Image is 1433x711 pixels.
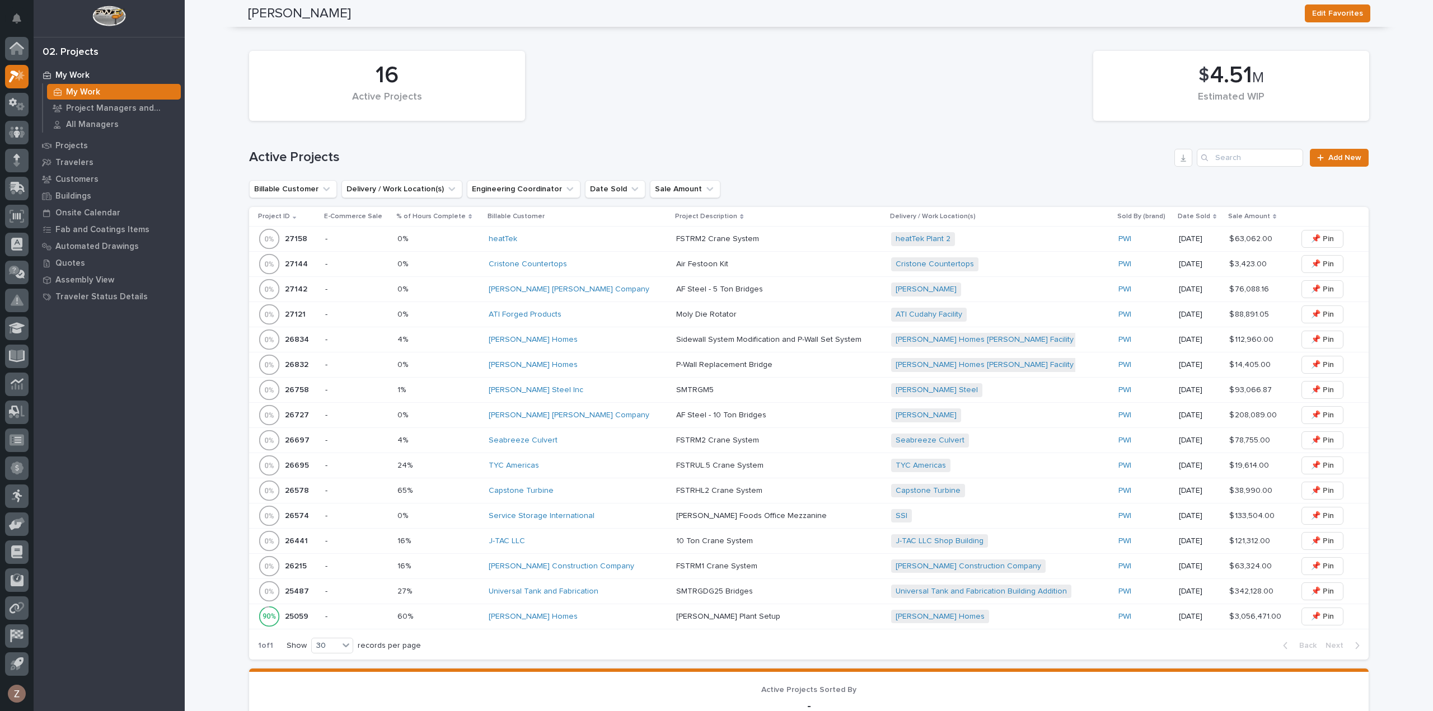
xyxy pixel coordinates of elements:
a: J-TAC LLC [489,536,525,546]
p: FSTRM2 Crane System [676,232,761,244]
a: Assembly View [34,271,185,288]
span: 📌 Pin [1311,308,1334,321]
span: 📌 Pin [1311,585,1334,598]
p: - [325,536,388,546]
a: Seabreeze Culvert [489,436,558,445]
a: Travelers [34,154,185,171]
span: 📌 Pin [1311,459,1334,472]
a: Traveler Status Details [34,288,185,305]
tr: 2714227142 -0%0% [PERSON_NAME] [PERSON_NAME] Company AF Steel - 5 Ton BridgesAF Steel - 5 Ton Bri... [249,277,1369,302]
a: [PERSON_NAME] [PERSON_NAME] Company [489,411,649,420]
img: Workspace Logo [92,6,125,26]
p: 26574 [285,509,311,521]
p: 0% [397,257,410,269]
button: 📌 Pin [1301,406,1343,424]
button: 📌 Pin [1301,582,1343,600]
p: Buildings [55,191,91,201]
a: Universal Tank and Fabrication [489,587,598,596]
a: PWI [1118,260,1131,269]
p: 26832 [285,358,311,370]
p: 27121 [285,308,308,319]
p: - [325,461,388,470]
span: 📌 Pin [1311,257,1334,271]
tr: 2657426574 -0%0% Service Storage International [PERSON_NAME] Foods Office Mezzanine[PERSON_NAME] ... [249,503,1369,529]
p: Show [287,641,307,651]
p: Project Description [675,210,737,223]
tr: 2683426834 -4%4% [PERSON_NAME] Homes Sidewall System Modification and P-Wall Set SystemSidewall S... [249,327,1369,352]
h2: [PERSON_NAME] [248,6,351,22]
span: 4.51 [1210,64,1252,87]
p: $ 19,614.00 [1229,459,1271,470]
p: [DATE] [1179,285,1220,294]
p: [DATE] [1179,385,1220,395]
p: $ 76,088.16 [1229,282,1271,294]
p: 26758 [285,383,311,395]
button: 📌 Pin [1301,608,1343,625]
p: [DATE] [1179,511,1220,521]
span: 📌 Pin [1311,282,1334,296]
button: 📌 Pin [1301,255,1343,273]
a: PWI [1118,612,1131,621]
button: Billable Customer [249,180,337,198]
tr: 2714427144 -0%0% Cristone Countertops Air Festoon KitAir Festoon Kit Cristone Countertops PWI [DA... [249,252,1369,277]
a: PWI [1118,461,1131,470]
a: PWI [1118,587,1131,596]
p: FSTRHL2 Crane System [676,484,765,496]
p: [PERSON_NAME] Foods Office Mezzanine [676,509,829,521]
p: $ 133,504.00 [1229,509,1277,521]
button: Date Sold [585,180,645,198]
p: [DATE] [1179,260,1220,269]
button: 📌 Pin [1301,507,1343,525]
span: 📌 Pin [1311,358,1334,371]
p: 10 Ton Crane System [676,534,755,546]
span: 📌 Pin [1311,559,1334,573]
button: 📌 Pin [1301,305,1343,323]
span: Active Projects Sorted By [761,686,856,694]
p: $ 342,128.00 [1229,585,1276,596]
button: Delivery / Work Location(s) [341,180,462,198]
button: Edit Favorites [1305,4,1370,22]
tr: 2669526695 -24%24% TYC Americas FSTRUL.5 Crane SystemFSTRUL.5 Crane System TYC Americas PWI [DATE... [249,453,1369,478]
p: 25487 [285,585,311,596]
p: Delivery / Work Location(s) [890,210,976,223]
a: PWI [1118,385,1131,395]
a: PWI [1118,536,1131,546]
span: M [1252,70,1264,85]
p: $ 63,324.00 [1229,559,1274,571]
span: $ [1198,65,1209,86]
a: [PERSON_NAME] Steel [896,385,978,395]
p: - [325,335,388,345]
a: [PERSON_NAME] Homes [896,612,985,621]
a: [PERSON_NAME] Construction Company [896,562,1041,571]
p: 60% [397,610,415,621]
a: [PERSON_NAME] Homes [PERSON_NAME] Facility [896,335,1074,345]
p: Customers [55,175,99,185]
tr: 2657826578 -65%65% Capstone Turbine FSTRHL2 Crane SystemFSTRHL2 Crane System Capstone Turbine PWI... [249,478,1369,503]
span: 📌 Pin [1311,610,1334,623]
p: Projects [55,141,88,151]
p: 65% [397,484,415,496]
p: My Work [66,87,100,97]
p: FSTRM1 Crane System [676,559,760,571]
p: - [325,234,388,244]
p: P-Wall Replacement Bridge [676,358,775,370]
p: $ 88,891.05 [1229,308,1271,319]
tr: 2505925059 -60%60% [PERSON_NAME] Homes [PERSON_NAME] Plant Setup[PERSON_NAME] Plant Setup [PERSON... [249,604,1369,629]
input: Search [1197,149,1303,167]
a: heatTek Plant 2 [896,234,950,244]
p: 1 of 1 [249,632,282,660]
tr: 2548725487 -27%27% Universal Tank and Fabrication SMTRGDG25 BridgesSMTRGDG25 Bridges Universal Ta... [249,579,1369,604]
p: 26578 [285,484,311,496]
p: $ 3,056,471.00 [1229,610,1284,621]
a: PWI [1118,310,1131,319]
p: 1% [397,383,408,395]
p: 16% [397,534,413,546]
p: Moly Die Rotator [676,308,739,319]
p: [DATE] [1179,612,1220,621]
p: records per page [358,641,421,651]
a: My Work [43,84,185,100]
a: Buildings [34,187,185,204]
p: $ 121,312.00 [1229,534,1272,546]
button: 📌 Pin [1301,381,1343,399]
